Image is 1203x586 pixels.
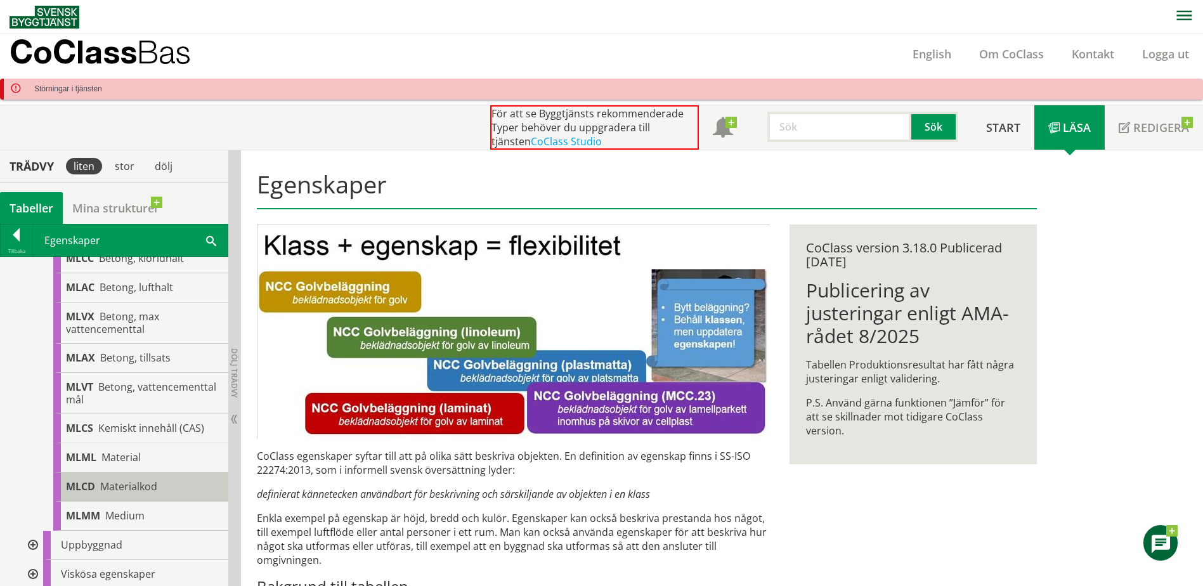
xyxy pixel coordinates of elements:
p: Enkla exempel på egenskap är höjd, bredd och kulör. Egenskaper kan också beskriva prestanda hos n... [257,511,770,567]
span: Materialkod [100,479,157,493]
a: Om CoClass [965,46,1058,62]
h1: Publicering av justeringar enligt AMA-rådet 8/2025 [806,279,1020,348]
span: Betong, max vattencementtal [66,309,159,336]
img: bild-till-egenskaper.JPG [257,225,770,439]
span: Betong, tillsats [100,351,171,365]
div: liten [66,158,102,174]
button: Sök [911,112,958,142]
div: dölj [147,158,180,174]
em: definierat kännetecken användbart för beskrivning och särskiljande av objekten i en klass [257,487,650,501]
p: P.S. Använd gärna funktionen ”Jämför” för att se skillnader mot tidigare CoClass version. [806,396,1020,438]
span: Material [101,450,141,464]
a: Mina strukturer [63,192,169,224]
span: MLAC [66,280,94,294]
span: Betong, lufthalt [100,280,173,294]
span: MLCS [66,421,93,435]
span: Sök i tabellen [206,233,216,247]
div: Egenskaper [33,225,228,256]
span: Läsa [1063,120,1091,135]
span: Dölj trädvy [229,348,240,398]
p: Tabellen Produktionsresultat har fått några justeringar enligt validering. [806,358,1020,386]
span: Redigera [1133,120,1189,135]
a: Start [972,105,1034,150]
span: MLAX [66,351,95,365]
p: CoClass egenskaper syftar till att på olika sätt beskriva objekten. En definition av egenskap fin... [257,449,770,477]
p: CoClass [10,44,191,59]
div: Trädvy [3,159,61,173]
a: Kontakt [1058,46,1128,62]
span: Medium [105,509,145,523]
span: Betong, vattencementtal mål [66,380,216,407]
div: CoClass version 3.18.0 Publicerad [DATE] [806,241,1020,269]
div: Tillbaka [1,246,32,256]
a: CoClassBas [10,34,218,74]
span: MLVT [66,380,93,394]
a: Läsa [1034,105,1105,150]
span: Kemiskt innehåll (CAS) [98,421,204,435]
h1: Egenskaper [257,170,1036,209]
span: MLVX [66,309,94,323]
span: Viskösa egenskaper [61,567,155,581]
span: Betong, kloridhalt [99,251,184,265]
span: MLCD [66,479,95,493]
span: MLML [66,450,96,464]
span: Notifikationer [713,119,733,139]
div: stor [107,158,142,174]
a: CoClass Studio [531,134,602,148]
span: MLMM [66,509,100,523]
span: MLCC [66,251,94,265]
a: English [899,46,965,62]
img: Svensk Byggtjänst [10,6,79,29]
span: Uppbyggnad [61,538,122,552]
div: För att se Byggtjänsts rekommenderade Typer behöver du uppgradera till tjänsten [490,105,699,150]
a: Logga ut [1128,46,1203,62]
span: Start [986,120,1020,135]
a: Redigera [1105,105,1203,150]
span: Bas [137,33,191,70]
input: Sök [767,112,911,142]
